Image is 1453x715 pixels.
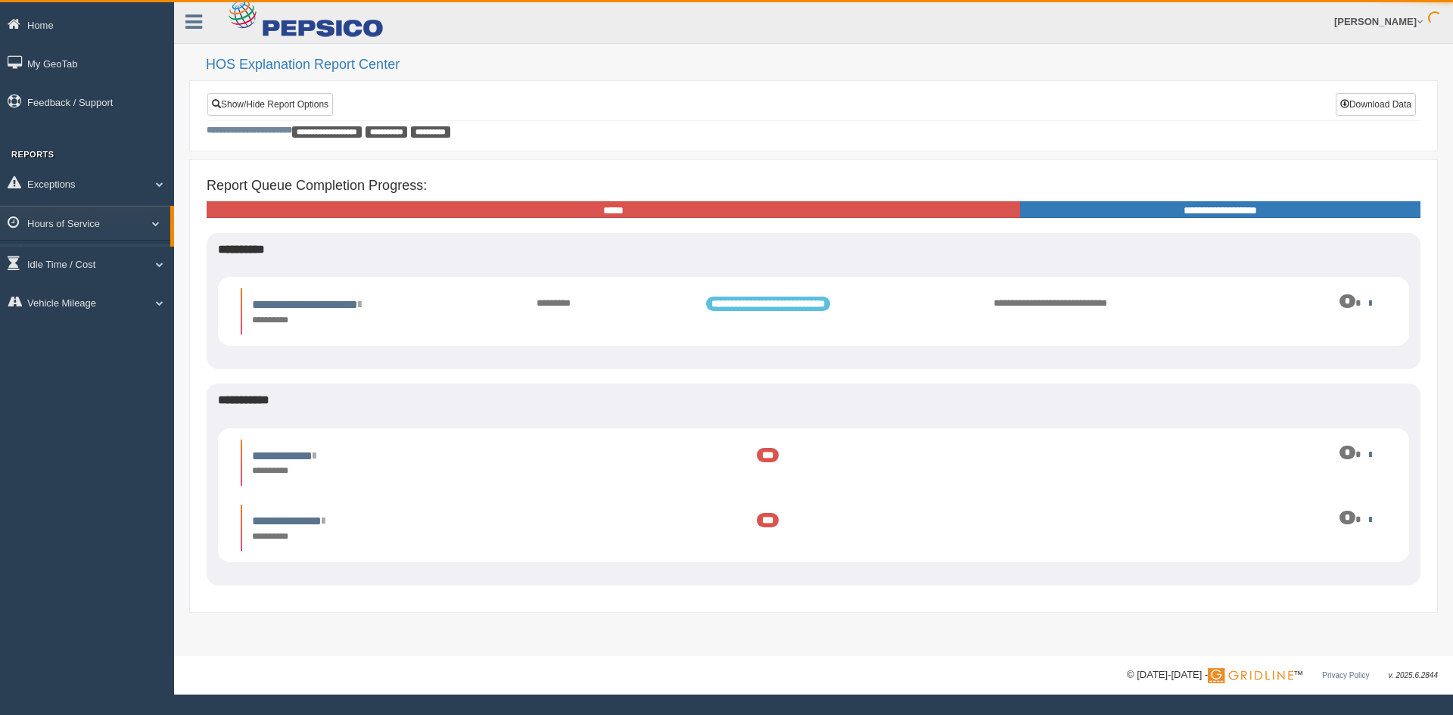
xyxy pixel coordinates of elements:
[207,179,1420,194] h4: Report Queue Completion Progress:
[1127,667,1438,683] div: © [DATE]-[DATE] - ™
[241,440,1386,486] li: Expand
[1389,671,1438,679] span: v. 2025.6.2844
[1322,671,1369,679] a: Privacy Policy
[241,505,1386,551] li: Expand
[241,288,1386,334] li: Expand
[207,93,333,116] a: Show/Hide Report Options
[27,244,170,272] a: HOS Explanation Reports
[1208,668,1293,683] img: Gridline
[1336,93,1416,116] button: Download Data
[206,58,1438,73] h2: HOS Explanation Report Center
